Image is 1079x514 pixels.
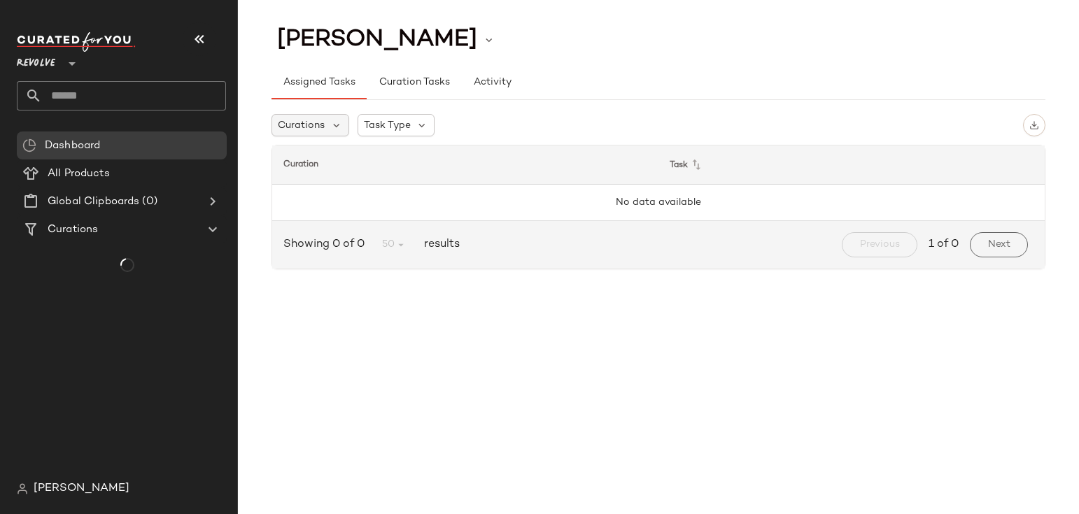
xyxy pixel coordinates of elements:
span: Dashboard [45,138,100,154]
span: Curations [48,222,98,238]
span: Task Type [364,118,411,133]
span: results [418,236,460,253]
img: cfy_white_logo.C9jOOHJF.svg [17,32,136,52]
img: svg%3e [17,483,28,494]
span: [PERSON_NAME] [34,480,129,497]
span: Activity [473,77,512,88]
span: All Products [48,166,110,182]
span: Global Clipboards [48,194,139,210]
span: Revolve [17,48,55,73]
span: Curations [278,118,325,133]
span: Next [987,239,1010,250]
td: No data available [272,185,1045,221]
img: svg%3e [1029,120,1039,130]
span: Showing 0 of 0 [283,236,370,253]
span: (0) [139,194,157,210]
span: Assigned Tasks [283,77,355,88]
button: Next [970,232,1028,257]
img: svg%3e [22,138,36,152]
span: 1 of 0 [929,236,959,253]
th: Curation [272,145,658,185]
span: [PERSON_NAME] [277,27,477,53]
th: Task [658,145,1045,185]
span: Curation Tasks [378,77,449,88]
